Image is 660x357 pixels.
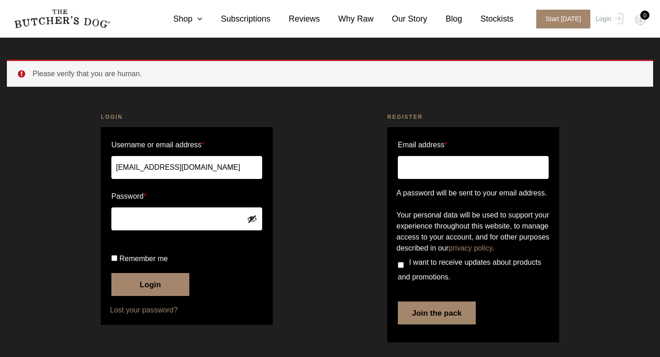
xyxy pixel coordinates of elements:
h2: Login [101,112,273,122]
span: Start [DATE] [536,10,590,28]
span: Remember me [119,255,168,262]
h2: Register [387,112,559,122]
a: Shop [155,13,203,25]
a: Start [DATE] [527,10,594,28]
a: privacy policy [449,244,492,252]
label: Email address [398,138,447,152]
input: I want to receive updates about products and promotions. [398,262,404,268]
a: Blog [427,13,462,25]
p: A password will be sent to your email address. [396,188,550,199]
label: Username or email address [111,138,262,152]
a: Login [594,10,623,28]
li: Please verify that you are human. [33,68,638,79]
span: I want to receive updates about products and promotions. [398,258,541,281]
a: Stockists [462,13,513,25]
a: Reviews [270,13,320,25]
button: Login [111,273,189,296]
div: 0 [640,11,649,20]
input: Remember me [111,255,117,261]
a: Why Raw [320,13,374,25]
a: Subscriptions [203,13,270,25]
a: Our Story [374,13,427,25]
p: Your personal data will be used to support your experience throughout this website, to manage acc... [396,210,550,254]
img: TBD_Cart-Empty.png [635,14,646,26]
button: Join the pack [398,301,476,324]
a: Lost your password? [110,305,264,316]
button: Show password [247,214,257,224]
label: Password [111,189,262,204]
